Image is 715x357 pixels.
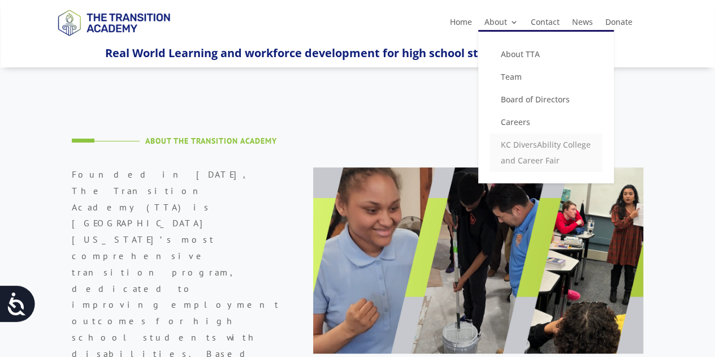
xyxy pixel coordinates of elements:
[105,45,610,61] span: Real World Learning and workforce development for high school students with disabilities
[450,18,472,31] a: Home
[145,137,281,150] h4: About The Transition Academy
[489,134,603,172] a: KC DiversAbility College and Career Fair
[53,2,175,42] img: TTA Brand_TTA Primary Logo_Horizontal_Light BG
[489,43,603,66] a: About TTA
[53,34,175,45] a: Logo-Noticias
[489,88,603,111] a: Board of Directors
[484,18,518,31] a: About
[531,18,560,31] a: Contact
[605,18,632,31] a: Donate
[572,18,593,31] a: News
[313,167,644,354] img: About Page Image
[489,111,603,134] a: Careers
[489,66,603,88] a: Team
